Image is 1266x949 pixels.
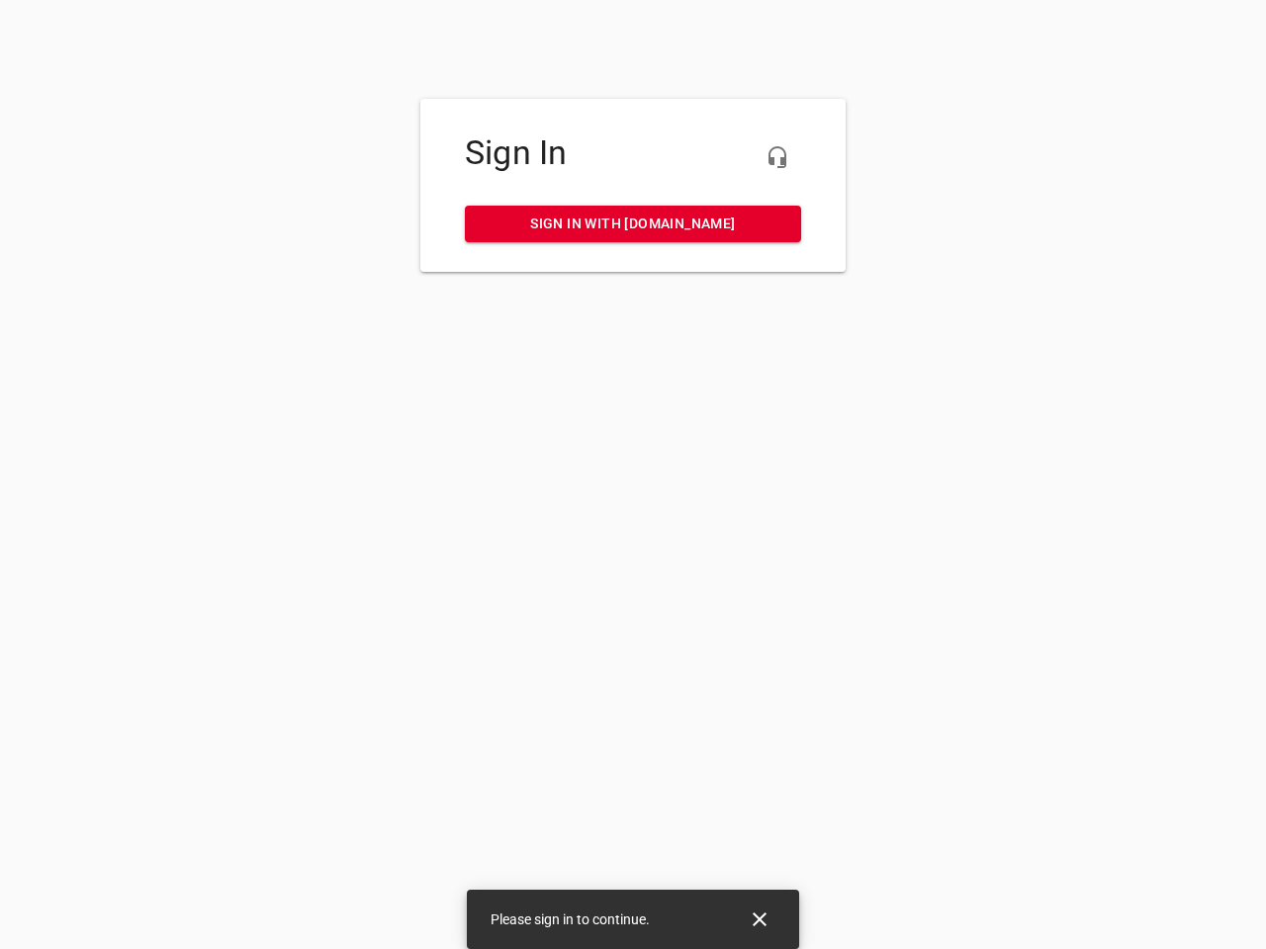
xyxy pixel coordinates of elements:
[491,911,650,927] span: Please sign in to continue.
[754,133,801,181] button: Live Chat
[736,896,783,943] button: Close
[465,133,801,173] h4: Sign In
[465,206,801,242] a: Sign in with [DOMAIN_NAME]
[481,212,785,236] span: Sign in with [DOMAIN_NAME]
